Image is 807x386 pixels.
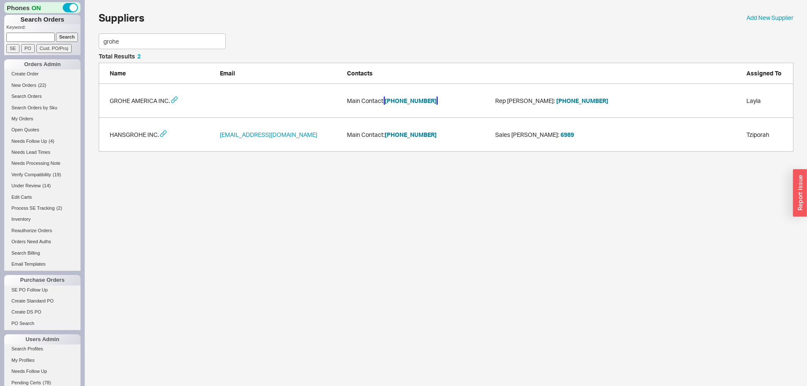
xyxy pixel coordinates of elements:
[36,44,72,53] input: Cust. PO/Proj
[4,226,80,235] a: Reauthorize Orders
[49,139,54,144] span: ( 4 )
[495,97,643,105] div: Rep [PERSON_NAME] :
[11,161,61,166] span: Needs Processing Note
[4,215,80,224] a: Inventory
[56,33,78,42] input: Search
[4,356,80,365] a: My Profiles
[99,53,141,59] h5: Total Results
[4,204,80,213] a: Process SE Tracking(2)
[4,125,80,134] a: Open Quotes
[495,131,643,139] div: Sales [PERSON_NAME] :
[42,183,51,188] span: ( 14 )
[347,131,495,139] span: Main Contact:
[746,97,789,105] div: Layla
[4,275,80,285] div: Purchase Orders
[11,172,51,177] span: Verify Compatibility
[38,83,47,88] span: ( 22 )
[4,249,80,258] a: Search Billing
[11,205,55,211] span: Process SE Tracking
[110,69,126,77] span: Name
[220,69,235,77] span: Email
[385,97,437,105] button: [PHONE_NUMBER]
[4,181,80,190] a: Under Review(14)
[4,103,80,112] a: Search Orders by Sku
[11,139,47,144] span: Needs Follow Up
[99,33,226,49] input: Enter Search
[4,59,80,69] div: Orders Admin
[6,24,80,33] p: Keyword:
[4,15,80,24] h1: Search Orders
[4,344,80,353] a: Search Profiles
[347,97,495,105] span: Main Contact:
[4,260,80,269] a: Email Templates
[556,97,608,105] button: [PHONE_NUMBER]
[4,159,80,168] a: Needs Processing Note
[4,237,80,246] a: Orders Need Auths
[4,114,80,123] a: My Orders
[4,148,80,157] a: Needs Lead Times
[385,131,437,139] button: [PHONE_NUMBER]
[4,297,80,305] a: Create Standard PO
[99,13,144,23] h1: Suppliers
[4,81,80,90] a: New Orders(22)
[11,83,36,88] span: New Orders
[347,69,373,77] span: Contacts
[4,334,80,344] div: Users Admin
[43,380,51,385] span: ( 78 )
[746,131,789,139] div: Tziporah
[746,14,793,22] a: Add New Supplier
[110,131,159,139] a: HANSGROHE INC.
[110,97,170,105] a: GROHE AMERICA INC.
[560,131,574,139] button: 6989
[11,380,41,385] span: Pending Certs
[11,183,41,188] span: Under Review
[4,2,80,13] div: Phones
[4,308,80,317] a: Create DS PO
[6,44,19,53] input: SE
[4,170,80,179] a: Verify Compatibility(19)
[4,286,80,294] a: SE PO Follow Up
[11,369,47,374] span: Needs Follow Up
[4,69,80,78] a: Create Order
[31,3,41,12] span: ON
[137,53,141,60] span: 2
[746,69,782,77] span: Assigned To
[4,193,80,202] a: Edit Carts
[56,205,62,211] span: ( 2 )
[220,131,317,139] a: [EMAIL_ADDRESS][DOMAIN_NAME]
[99,84,793,152] div: grid
[4,92,80,101] a: Search Orders
[53,172,61,177] span: ( 19 )
[4,137,80,146] a: Needs Follow Up(4)
[4,319,80,328] a: PO Search
[21,44,35,53] input: PO
[4,367,80,376] a: Needs Follow Up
